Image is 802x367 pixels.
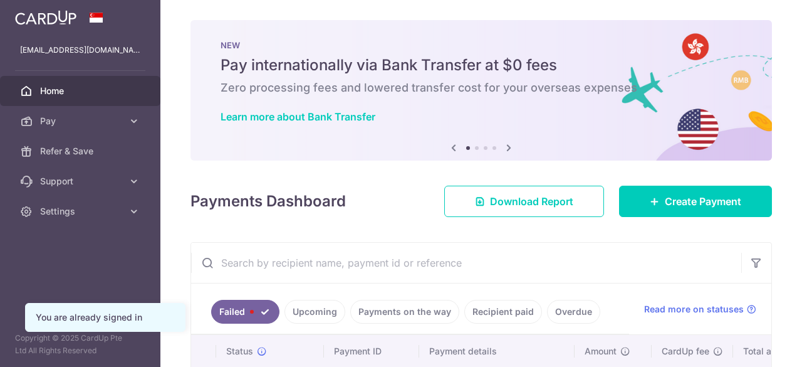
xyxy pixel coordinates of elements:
[490,194,573,209] span: Download Report
[190,20,772,161] img: Bank transfer banner
[662,345,709,358] span: CardUp fee
[226,345,253,358] span: Status
[221,110,375,123] a: Learn more about Bank Transfer
[40,115,123,127] span: Pay
[36,311,175,324] div: You are already signed in
[644,303,756,316] a: Read more on statuses
[547,300,600,324] a: Overdue
[644,303,744,316] span: Read more on statuses
[284,300,345,324] a: Upcoming
[40,175,123,188] span: Support
[619,186,772,217] a: Create Payment
[464,300,542,324] a: Recipient paid
[221,55,742,75] h5: Pay internationally via Bank Transfer at $0 fees
[665,194,741,209] span: Create Payment
[40,205,123,218] span: Settings
[350,300,459,324] a: Payments on the way
[585,345,617,358] span: Amount
[40,145,123,157] span: Refer & Save
[743,345,784,358] span: Total amt.
[191,243,741,283] input: Search by recipient name, payment id or reference
[15,10,76,25] img: CardUp
[221,40,742,50] p: NEW
[221,80,742,95] h6: Zero processing fees and lowered transfer cost for your overseas expenses
[211,300,279,324] a: Failed
[190,190,346,213] h4: Payments Dashboard
[20,44,140,56] p: [EMAIL_ADDRESS][DOMAIN_NAME]
[40,85,123,97] span: Home
[444,186,604,217] a: Download Report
